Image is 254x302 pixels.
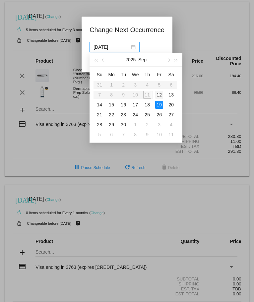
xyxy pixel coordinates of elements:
[131,101,139,109] div: 17
[117,130,129,140] td: 10/7/2025
[165,120,177,130] td: 10/4/2025
[129,69,141,80] th: Wed
[167,111,175,119] div: 27
[105,69,117,80] th: Mon
[119,121,127,129] div: 30
[155,121,163,129] div: 3
[95,111,103,119] div: 21
[141,120,153,130] td: 10/2/2025
[141,110,153,120] td: 9/25/2025
[131,131,139,139] div: 8
[153,100,165,110] td: 9/19/2025
[107,121,115,129] div: 29
[167,121,175,129] div: 4
[95,131,103,139] div: 5
[100,53,107,66] button: Previous month (PageUp)
[94,130,105,140] td: 10/5/2025
[119,101,127,109] div: 16
[167,91,175,99] div: 13
[165,130,177,140] td: 10/11/2025
[143,131,151,139] div: 9
[153,90,165,100] td: 9/12/2025
[131,121,139,129] div: 1
[131,111,139,119] div: 24
[107,101,115,109] div: 15
[117,110,129,120] td: 9/23/2025
[155,131,163,139] div: 10
[167,131,175,139] div: 11
[138,53,147,66] button: Sep
[105,120,117,130] td: 9/29/2025
[119,131,127,139] div: 7
[94,120,105,130] td: 9/28/2025
[105,110,117,120] td: 9/22/2025
[165,100,177,110] td: 9/20/2025
[107,111,115,119] div: 22
[92,53,99,66] button: Last year (Control + left)
[129,110,141,120] td: 9/24/2025
[143,111,151,119] div: 25
[117,100,129,110] td: 9/16/2025
[119,111,127,119] div: 23
[94,43,130,51] input: Select date
[155,111,163,119] div: 26
[143,121,151,129] div: 2
[153,120,165,130] td: 10/3/2025
[167,101,175,109] div: 20
[172,53,180,66] button: Next year (Control + right)
[107,131,115,139] div: 6
[105,100,117,110] td: 9/15/2025
[95,121,103,129] div: 28
[155,91,163,99] div: 12
[94,69,105,80] th: Sun
[129,120,141,130] td: 10/1/2025
[95,101,103,109] div: 14
[165,90,177,100] td: 9/13/2025
[105,130,117,140] td: 10/6/2025
[153,130,165,140] td: 10/10/2025
[94,100,105,110] td: 9/14/2025
[141,69,153,80] th: Thu
[143,101,151,109] div: 18
[117,120,129,130] td: 9/30/2025
[155,101,163,109] div: 19
[153,69,165,80] th: Fri
[141,100,153,110] td: 9/18/2025
[165,69,177,80] th: Sat
[165,53,172,66] button: Next month (PageDown)
[153,110,165,120] td: 9/26/2025
[129,130,141,140] td: 10/8/2025
[117,69,129,80] th: Tue
[90,25,164,35] h1: Change Next Occurrence
[165,110,177,120] td: 9/27/2025
[94,110,105,120] td: 9/21/2025
[125,53,136,66] button: 2025
[129,100,141,110] td: 9/17/2025
[141,130,153,140] td: 10/9/2025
